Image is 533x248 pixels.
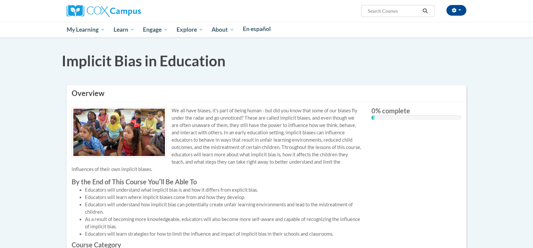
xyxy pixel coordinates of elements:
a: Cox Campus [67,8,141,13]
button: Account Settings [446,5,466,16]
span: My Learning [67,26,105,34]
a: En español [239,22,275,36]
a: Explore [172,22,208,37]
span: Learn [114,26,135,34]
button: Search [420,7,430,15]
input: Search Courses [367,7,420,15]
h3: Overview [72,88,461,99]
div: Main menu [57,22,476,37]
label: By the End of This Course Youʹll Be Able To [72,178,361,185]
li: As a result of becoming more knowledgeable, educators will also become more self-aware and capabl... [85,216,361,230]
label: % complete [371,107,461,114]
li: Educators will learn strategies for how to limit the influence and impact of implicit bias in the... [85,230,361,238]
span: 0 [371,107,375,115]
i:  [422,9,428,14]
span: Implicit Bias in Education [62,52,226,69]
div: 0.001% complete [371,115,373,120]
img: Course logo image [72,107,167,157]
p: We all have biases, it's part of being human - but did you know that some of our biases fly under... [72,107,361,173]
li: Educators will understand how implicit bias can potentially create unfair learning environments a... [85,201,361,216]
span: En español [243,25,271,32]
li: Educators will learn where implicit biases come from and how they develop. [85,194,361,201]
span: Engage [143,26,168,34]
a: My Learning [62,22,109,37]
a: Learn [109,22,139,37]
li: Educators will understand what implicit bias is and how it differs from explicit bias. [85,186,361,194]
span: Explore [177,26,203,34]
span: About [212,26,234,34]
img: Cox Campus [67,5,141,17]
a: Engage [139,22,172,37]
div: 0.001% [373,115,375,120]
a: About [208,22,239,37]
